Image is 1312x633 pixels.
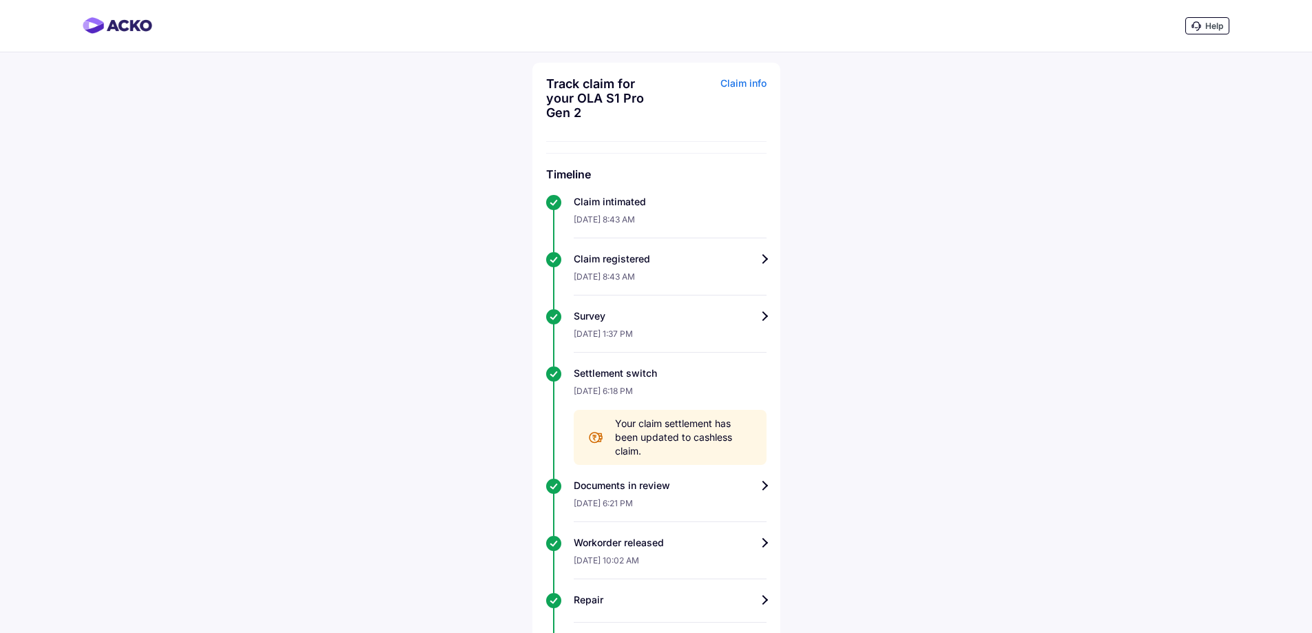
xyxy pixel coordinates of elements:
[574,380,767,410] div: [DATE] 6:18 PM
[574,366,767,380] div: Settlement switch
[546,167,767,181] h6: Timeline
[574,323,767,353] div: [DATE] 1:37 PM
[574,309,767,323] div: Survey
[1205,21,1223,31] span: Help
[574,492,767,522] div: [DATE] 6:21 PM
[574,195,767,209] div: Claim intimated
[574,266,767,295] div: [DATE] 8:43 AM
[574,550,767,579] div: [DATE] 10:02 AM
[83,17,152,34] img: horizontal-gradient.png
[546,76,653,120] div: Track claim for your OLA S1 Pro Gen 2
[574,536,767,550] div: Workorder released
[615,417,753,458] span: Your claim settlement has been updated to cashless claim.
[574,479,767,492] div: Documents in review
[574,593,767,607] div: Repair
[574,209,767,238] div: [DATE] 8:43 AM
[574,252,767,266] div: Claim registered
[660,76,767,130] div: Claim info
